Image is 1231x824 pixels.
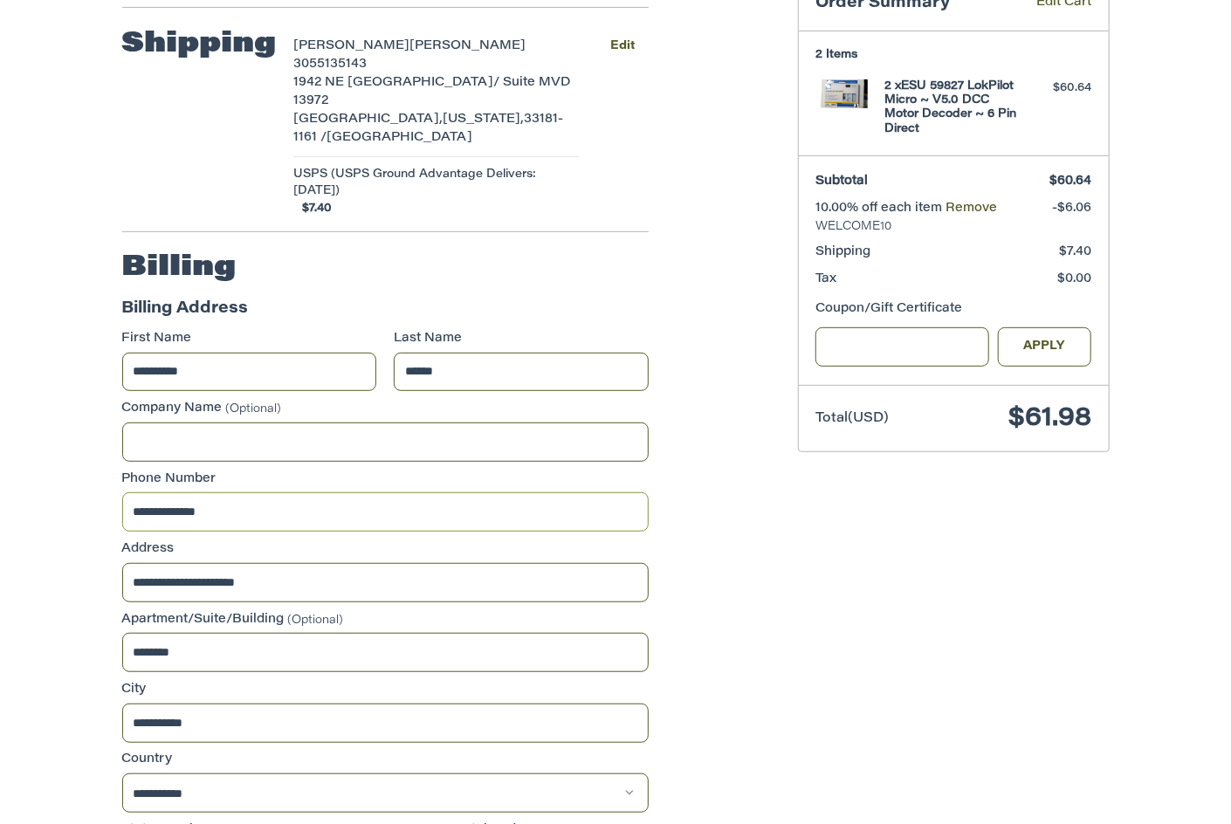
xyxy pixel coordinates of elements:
[443,113,524,126] span: [US_STATE],
[293,166,580,200] span: USPS (USPS Ground Advantage Delivers: [DATE])
[293,58,367,71] span: 3055135143
[226,404,282,415] small: (Optional)
[815,273,836,285] span: Tax
[394,330,649,348] label: Last Name
[293,200,332,217] span: $7.40
[122,298,249,330] legend: Billing Address
[122,540,649,559] label: Address
[122,27,277,62] h2: Shipping
[815,246,870,258] span: Shipping
[122,611,649,629] label: Apartment/Suite/Building
[122,751,649,769] label: Country
[122,681,649,699] label: City
[815,218,1091,236] span: WELCOME10
[122,470,649,489] label: Phone Number
[1057,273,1091,285] span: $0.00
[815,175,868,188] span: Subtotal
[293,113,443,126] span: [GEOGRAPHIC_DATA],
[288,615,344,626] small: (Optional)
[1022,79,1091,97] div: $60.64
[409,40,526,52] span: [PERSON_NAME]
[815,300,1091,319] div: Coupon/Gift Certificate
[815,327,989,367] input: Gift Certificate or Coupon Code
[597,33,649,58] button: Edit
[293,40,409,52] span: [PERSON_NAME]
[815,48,1091,62] h3: 2 Items
[815,203,946,215] span: 10.00% off each item
[1059,246,1091,258] span: $7.40
[946,203,997,215] a: Remove
[122,251,237,285] h2: Billing
[122,400,649,418] label: Company Name
[1008,406,1091,432] span: $61.98
[1049,175,1091,188] span: $60.64
[998,327,1092,367] button: Apply
[122,330,377,348] label: First Name
[884,79,1018,136] h4: 2 x ESU 59827 LokPilot Micro ~ V5.0 DCC Motor Decoder ~ 6 Pin Direct
[815,412,889,425] span: Total (USD)
[293,77,493,89] span: 1942 NE [GEOGRAPHIC_DATA]
[1052,203,1091,215] span: -$6.06
[327,132,472,144] span: [GEOGRAPHIC_DATA]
